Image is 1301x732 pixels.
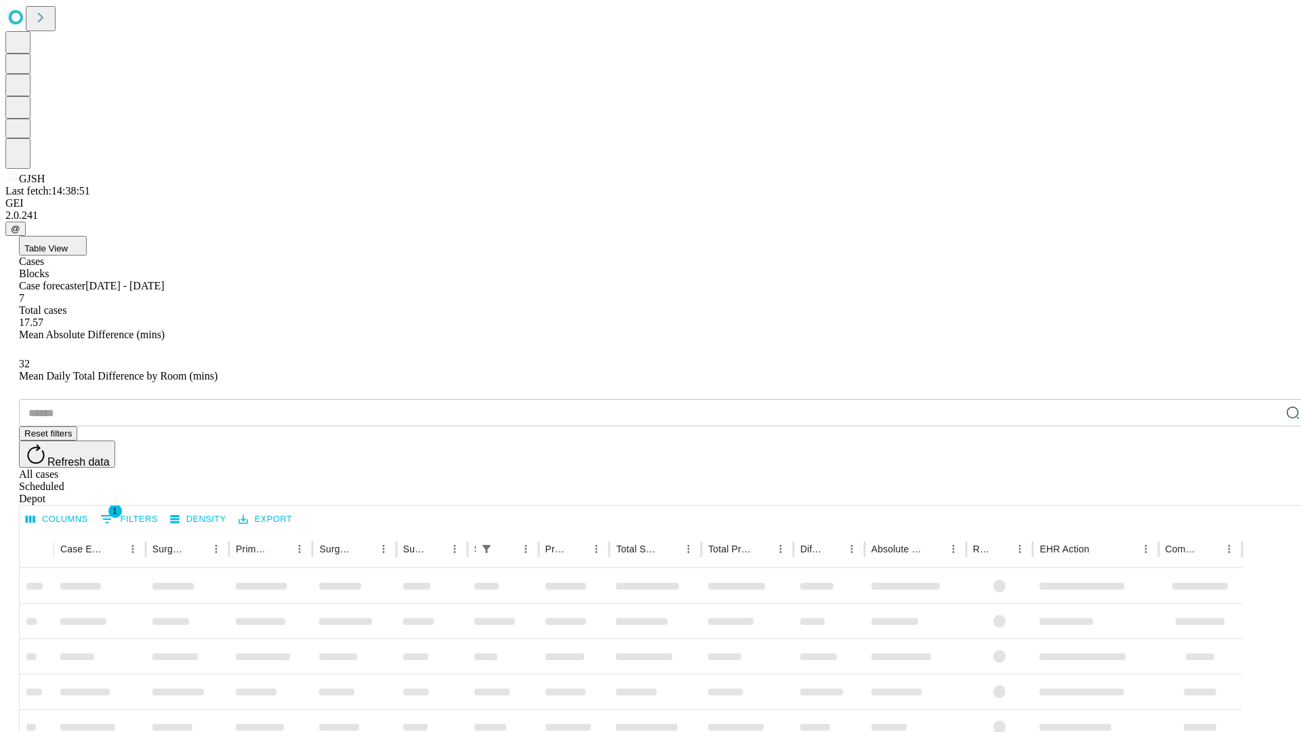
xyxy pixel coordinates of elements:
button: Menu [587,540,606,558]
div: EHR Action [1039,544,1089,554]
button: Sort [1201,540,1220,558]
button: Menu [842,540,861,558]
button: Menu [771,540,790,558]
button: Sort [1091,540,1110,558]
span: Last fetch: 14:38:51 [5,185,90,197]
button: Sort [355,540,374,558]
button: Show filters [97,508,161,530]
span: Mean Absolute Difference (mins) [19,329,165,340]
button: Menu [1220,540,1239,558]
button: Sort [823,540,842,558]
button: Refresh data [19,441,115,468]
span: 32 [19,358,30,369]
button: Menu [1136,540,1155,558]
div: 1 active filter [477,540,496,558]
button: Menu [290,540,309,558]
button: Menu [207,540,226,558]
span: 1 [108,504,122,518]
span: Table View [24,243,68,253]
button: Menu [374,540,393,558]
div: Difference [800,544,822,554]
div: 2.0.241 [5,209,1296,222]
div: Scheduled In Room Duration [474,544,476,554]
span: Case forecaster [19,280,85,291]
button: Menu [516,540,535,558]
div: Surgery Name [319,544,353,554]
span: GJSH [19,173,45,184]
button: Menu [944,540,963,558]
div: Total Scheduled Duration [616,544,659,554]
button: Sort [271,540,290,558]
button: Sort [752,540,771,558]
div: Resolved in EHR [973,544,991,554]
span: @ [11,224,20,234]
div: Comments [1165,544,1199,554]
button: Menu [445,540,464,558]
div: Total Predicted Duration [708,544,751,554]
div: GEI [5,197,1296,209]
button: Sort [188,540,207,558]
span: Reset filters [24,428,72,439]
button: Sort [660,540,679,558]
button: Reset filters [19,426,77,441]
span: Mean Daily Total Difference by Room (mins) [19,370,218,382]
div: Surgery Date [403,544,425,554]
button: Select columns [22,509,91,530]
button: Menu [679,540,698,558]
button: Export [235,509,295,530]
div: Predicted In Room Duration [545,544,567,554]
button: @ [5,222,26,236]
span: Refresh data [47,456,110,468]
div: Case Epic Id [60,544,103,554]
button: Sort [104,540,123,558]
div: Absolute Difference [871,544,924,554]
button: Menu [1010,540,1029,558]
button: Sort [991,540,1010,558]
button: Table View [19,236,87,256]
button: Sort [568,540,587,558]
button: Sort [925,540,944,558]
span: 7 [19,292,24,304]
button: Density [167,509,230,530]
div: Surgeon Name [152,544,186,554]
div: Primary Service [236,544,270,554]
span: 17.57 [19,317,43,328]
span: [DATE] - [DATE] [85,280,164,291]
button: Sort [426,540,445,558]
button: Show filters [477,540,496,558]
button: Menu [123,540,142,558]
span: Total cases [19,304,66,316]
button: Sort [497,540,516,558]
